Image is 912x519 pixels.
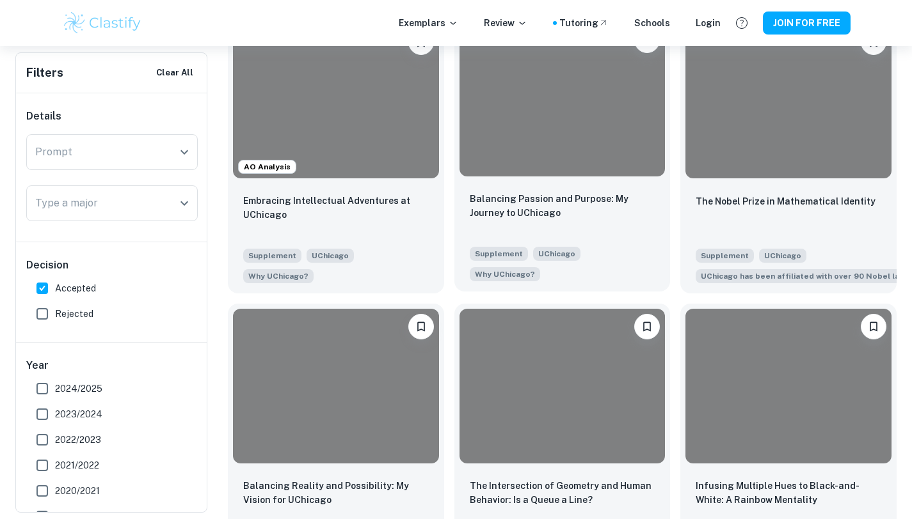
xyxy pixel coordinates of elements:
[243,479,429,507] p: Balancing Reality and Possibility: My Vision for UChicago
[861,314,886,339] button: Please log in to bookmark exemplars
[243,268,314,283] span: How does the University of Chicago, as you know it now, satisfy your desire for a particular kind...
[248,270,308,282] span: Why UChicago?
[696,249,754,263] span: Supplement
[533,247,580,261] span: UChicago
[307,249,354,263] span: UChicago
[634,16,670,30] a: Schools
[680,19,897,293] a: Please log in to bookmark exemplarsThe Nobel Prize in Mathematical IdentitySupplementUChicagoUChi...
[696,479,881,507] p: Infusing Multiple Hues to Black-and-White: A Rainbow Mentality
[759,249,806,263] span: UChicago
[696,16,721,30] a: Login
[559,16,609,30] a: Tutoring
[454,19,671,293] a: Please log in to bookmark exemplarsBalancing Passion and Purpose: My Journey to UChicagoSupplemen...
[153,63,196,82] button: Clear All
[634,314,660,339] button: Please log in to bookmark exemplars
[470,247,528,261] span: Supplement
[408,314,434,339] button: Please log in to bookmark exemplars
[55,281,96,295] span: Accepted
[175,194,193,212] button: Open
[763,12,851,35] button: JOIN FOR FREE
[243,249,301,263] span: Supplement
[470,192,655,220] p: Balancing Passion and Purpose: My Journey to UChicago
[484,16,527,30] p: Review
[399,16,458,30] p: Exemplars
[239,161,296,173] span: AO Analysis
[55,458,99,472] span: 2021/2022
[475,268,535,280] span: Why UChicago?
[55,382,102,396] span: 2024/2025
[470,266,540,281] span: How does the University of Chicago, as you know it now, satisfy your desire for a particular kind...
[55,307,93,321] span: Rejected
[731,12,753,34] button: Help and Feedback
[470,479,655,507] p: The Intersection of Geometry and Human Behavior: Is a Queue a Line?
[696,194,876,208] p: The Nobel Prize in Mathematical Identity
[26,258,198,273] h6: Decision
[228,19,444,293] a: AO AnalysisPlease log in to bookmark exemplarsEmbracing Intellectual Adventures at UChicagoSupple...
[26,64,63,82] h6: Filters
[55,407,102,421] span: 2023/2024
[55,484,100,498] span: 2020/2021
[62,10,143,36] img: Clastify logo
[26,109,198,124] h6: Details
[243,194,429,222] p: Embracing Intellectual Adventures at UChicago
[26,358,198,373] h6: Year
[175,143,193,161] button: Open
[55,433,101,447] span: 2022/2023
